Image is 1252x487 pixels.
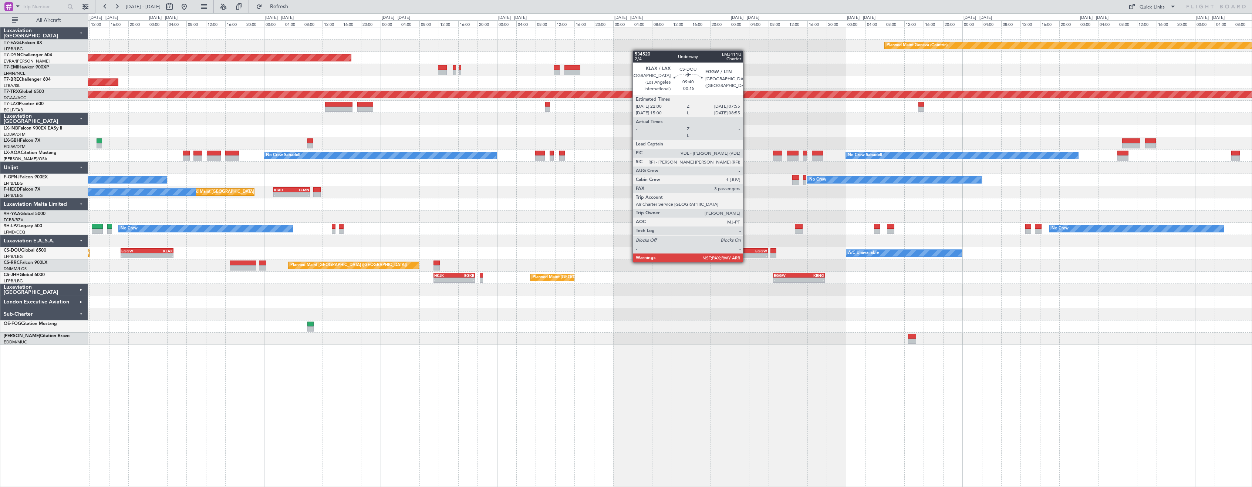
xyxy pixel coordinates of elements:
div: - [147,253,173,258]
a: LFPB/LBG [4,46,23,52]
div: 16:00 [225,20,244,27]
div: [DATE] - [DATE] [731,15,759,21]
div: KRNO [799,273,824,278]
div: 20:00 [827,20,846,27]
a: OE-FOGCitation Mustang [4,322,57,326]
a: T7-EMIHawker 900XP [4,65,49,70]
div: [DATE] - [DATE] [90,15,118,21]
div: A/C Unavailable [848,248,879,259]
a: LFPB/LBG [4,181,23,186]
span: [PERSON_NAME] [4,334,40,338]
div: 08:00 [652,20,671,27]
span: [DATE] - [DATE] [126,3,161,10]
div: 04:00 [400,20,419,27]
div: No Crew Sabadell [848,150,882,161]
div: [DATE] - [DATE] [498,15,527,21]
div: 00:00 [613,20,632,27]
span: 9H-LPZ [4,224,18,228]
div: 20:00 [1059,20,1079,27]
span: F-GPNJ [4,175,20,179]
div: - [454,278,474,282]
div: Planned Maint [GEOGRAPHIC_DATA] ([GEOGRAPHIC_DATA]) [290,260,407,271]
div: 12:00 [1020,20,1040,27]
a: LX-INBFalcon 900EX EASy II [4,126,62,131]
div: No Crew [809,174,826,185]
div: 20:00 [361,20,380,27]
div: 12:00 [323,20,342,27]
a: F-GPNJFalcon 900EX [4,175,48,179]
div: 12:00 [904,20,924,27]
div: 16:00 [807,20,827,27]
div: 04:00 [516,20,536,27]
a: EDDM/MUC [4,339,27,345]
div: 04:00 [749,20,768,27]
div: No Crew [1052,223,1069,234]
div: 12:00 [90,20,109,27]
a: LFPB/LBG [4,193,23,198]
a: T7-LZZIPraetor 600 [4,102,44,106]
div: 16:00 [458,20,477,27]
a: DNMM/LOS [4,266,27,272]
div: EGGW [744,249,767,253]
a: FCBB/BZV [4,217,23,223]
div: 04:00 [633,20,652,27]
div: - [121,253,147,258]
span: CS-DOU [4,248,21,253]
div: - [434,278,454,282]
span: OE-FOG [4,322,21,326]
div: HKJK [434,273,454,278]
a: F-HECDFalcon 7X [4,187,40,192]
div: LFMN [292,188,309,192]
div: 04:00 [1215,20,1234,27]
div: EGGW [774,273,799,278]
div: 04:00 [982,20,1001,27]
div: EGGW [121,249,147,253]
div: 08:00 [186,20,206,27]
div: 08:00 [303,20,322,27]
span: Refresh [264,4,295,9]
div: 00:00 [264,20,283,27]
div: - [721,253,744,258]
div: 12:00 [672,20,691,27]
button: Quick Links [1125,1,1180,13]
a: CS-JHHGlobal 6000 [4,273,45,277]
a: [PERSON_NAME]Citation Bravo [4,334,70,338]
div: [DATE] - [DATE] [1196,15,1225,21]
a: DGAA/ACC [4,95,26,101]
span: T7-EAGL [4,41,22,45]
div: [DATE] - [DATE] [1080,15,1108,21]
div: No Crew Sabadell [266,150,300,161]
a: EDLW/DTM [4,144,26,150]
div: [DATE] - [DATE] [265,15,294,21]
input: Trip Number [23,1,65,12]
div: 00:00 [497,20,516,27]
div: 08:00 [419,20,439,27]
div: 04:00 [865,20,885,27]
div: 00:00 [962,20,982,27]
span: T7-TRX [4,90,19,94]
button: All Aircraft [8,14,80,26]
span: LX-INB [4,126,18,131]
a: 9H-LPZLegacy 500 [4,224,42,228]
a: CS-DOUGlobal 6500 [4,248,46,253]
a: T7-TRXGlobal 6500 [4,90,44,94]
div: 00:00 [730,20,749,27]
span: T7-DYN [4,53,20,57]
div: 16:00 [1157,20,1176,27]
a: T7-DYNChallenger 604 [4,53,52,57]
div: - [292,192,309,197]
a: LTBA/ISL [4,83,20,88]
div: 00:00 [846,20,865,27]
div: - [799,278,824,282]
span: T7-EMI [4,65,18,70]
div: 08:00 [885,20,904,27]
a: LFPB/LBG [4,278,23,284]
div: KLAX [147,249,173,253]
div: 12:00 [206,20,225,27]
span: 9H-YAA [4,212,20,216]
div: 20:00 [1176,20,1195,27]
div: 04:00 [1098,20,1117,27]
span: T7-BRE [4,77,19,82]
div: KIAD [274,188,291,192]
a: EGLF/FAB [4,107,23,113]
